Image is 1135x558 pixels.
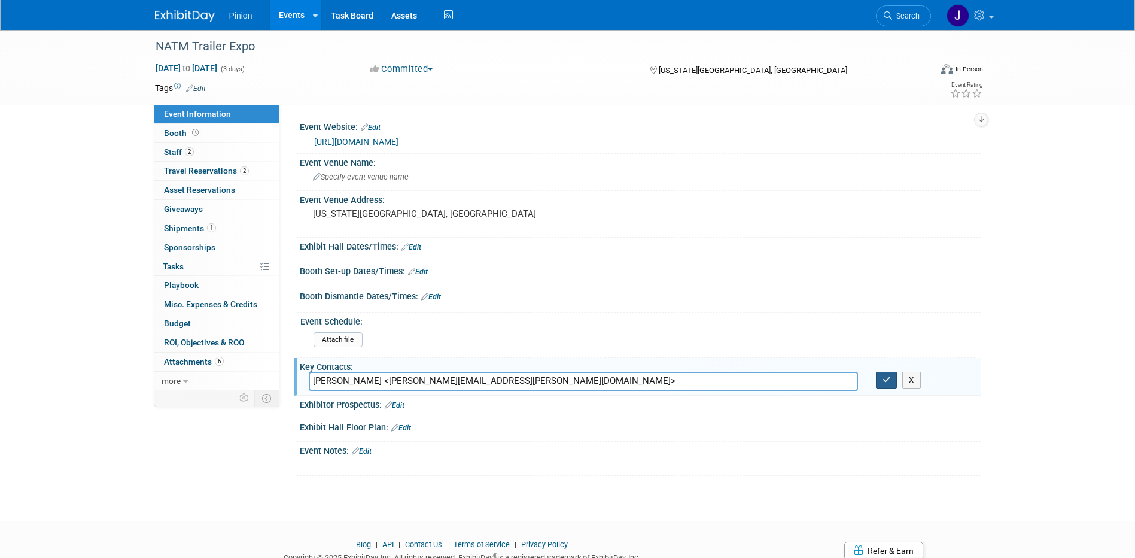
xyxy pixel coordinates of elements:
button: Committed [366,63,437,75]
span: Tasks [163,262,184,271]
span: Staff [164,147,194,157]
div: Event Format [860,62,984,80]
span: (3 days) [220,65,245,73]
div: Event Website: [300,118,981,134]
div: NATM Trailer Expo [151,36,913,57]
div: Booth Set-up Dates/Times: [300,262,981,278]
a: Staff2 [154,143,279,162]
span: Search [892,11,920,20]
a: Misc. Expenses & Credits [154,295,279,314]
div: Key Contacts: [300,358,981,373]
a: Edit [186,84,206,93]
div: Exhibit Hall Dates/Times: [300,238,981,253]
a: Attachments6 [154,353,279,371]
span: | [373,540,381,549]
a: Privacy Policy [521,540,568,549]
td: Personalize Event Tab Strip [234,390,255,406]
a: Sponsorships [154,238,279,257]
div: Event Notes: [300,442,981,457]
span: more [162,376,181,386]
a: Edit [421,293,441,301]
span: [US_STATE][GEOGRAPHIC_DATA], [GEOGRAPHIC_DATA] [659,66,847,75]
span: Sponsorships [164,242,215,252]
a: Tasks [154,257,279,276]
a: Edit [391,424,411,432]
a: Search [876,5,931,26]
span: 6 [215,357,224,366]
a: API [382,540,394,549]
div: Event Schedule: [300,313,975,327]
a: Playbook [154,276,279,295]
pre: [US_STATE][GEOGRAPHIC_DATA], [GEOGRAPHIC_DATA] [313,208,570,219]
a: more [154,372,279,390]
a: ROI, Objectives & ROO [154,333,279,352]
span: Booth not reserved yet [190,128,201,137]
span: | [444,540,452,549]
td: Tags [155,82,206,94]
a: [URL][DOMAIN_NAME] [314,137,398,147]
a: Edit [401,243,421,251]
div: Exhibit Hall Floor Plan: [300,418,981,434]
div: Exhibitor Prospectus: [300,396,981,411]
span: Misc. Expenses & Credits [164,299,257,309]
a: Edit [385,401,404,410]
span: | [512,540,519,549]
span: [DATE] [DATE] [155,63,218,74]
span: Budget [164,319,191,328]
a: Shipments1 [154,219,279,238]
span: Asset Reservations [164,185,235,195]
a: Edit [352,447,372,456]
span: Shipments [164,223,216,233]
a: Travel Reservations2 [154,162,279,180]
a: Giveaways [154,200,279,219]
span: 1 [207,223,216,232]
td: Toggle Event Tabs [254,390,279,406]
div: Event Rating [950,82,982,88]
a: Asset Reservations [154,181,279,199]
span: Attachments [164,357,224,366]
span: Booth [164,128,201,138]
a: Edit [361,123,381,132]
div: Event Venue Address: [300,191,981,206]
span: Event Information [164,109,231,119]
span: ROI, Objectives & ROO [164,338,244,347]
button: X [902,372,921,389]
a: Contact Us [405,540,442,549]
div: In-Person [955,65,983,74]
span: Specify event venue name [313,172,409,181]
a: Event Information [154,105,279,123]
img: Jennifer Plumisto [947,4,969,27]
span: | [395,540,403,549]
a: Blog [356,540,371,549]
div: Event Venue Name: [300,154,981,169]
span: Playbook [164,280,199,290]
img: Format-Inperson.png [941,64,953,74]
span: 2 [185,147,194,156]
img: ExhibitDay [155,10,215,22]
span: to [181,63,192,73]
span: Travel Reservations [164,166,249,175]
span: Pinion [229,11,252,20]
div: Booth Dismantle Dates/Times: [300,287,981,303]
a: Budget [154,314,279,333]
a: Booth [154,124,279,142]
a: Edit [408,268,428,276]
a: Terms of Service [454,540,510,549]
span: Giveaways [164,204,203,214]
span: 2 [240,166,249,175]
